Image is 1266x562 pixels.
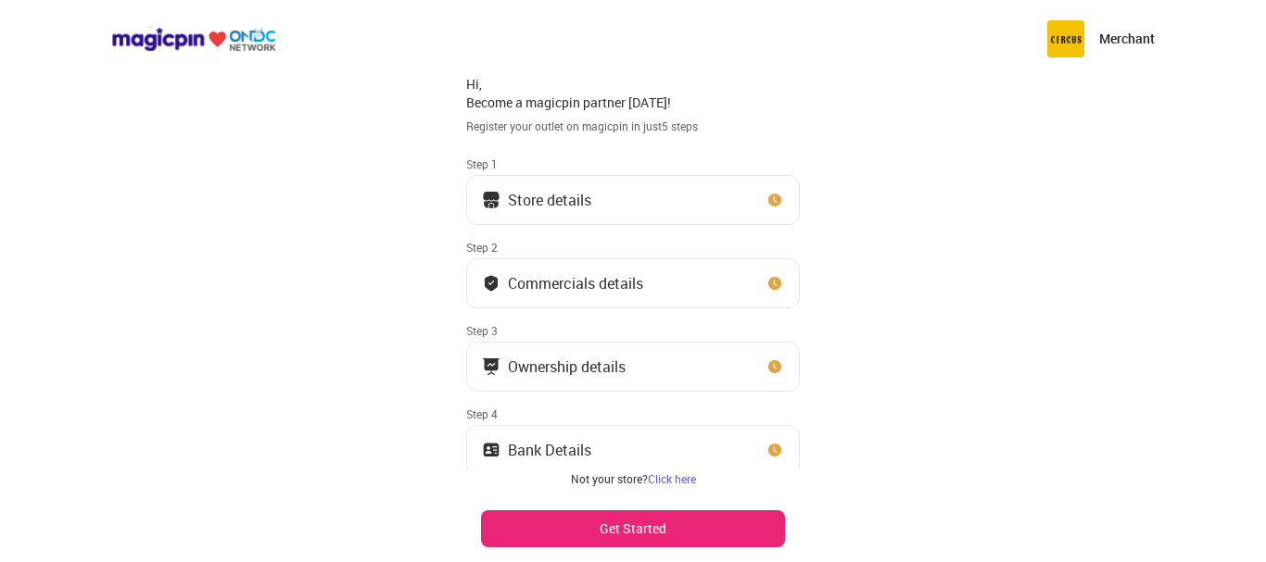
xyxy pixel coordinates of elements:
img: clock_icon_new.67dbf243.svg [766,357,784,376]
div: Register your outlet on magicpin in just 5 steps [466,119,800,134]
div: Bank Details [508,445,591,455]
img: clock_icon_new.67dbf243.svg [766,191,784,209]
img: ondc-logo-new-small.8a59708e.svg [111,27,276,52]
button: Get Started [481,510,785,547]
div: Step 4 [466,406,800,421]
span: Not your store? [571,471,648,486]
img: bank_details_tick.fdc3558c.svg [482,274,500,293]
div: Hi, Become a magicpin partner [DATE]! [466,75,800,111]
button: Ownership details [466,342,800,392]
div: Store details [508,195,591,205]
img: commercials_icon.983f7837.svg [482,357,500,376]
img: circus.b677b59b.png [1047,20,1084,57]
div: Step 1 [466,156,800,171]
div: Commercials details [508,279,643,288]
img: ownership_icon.37569ceb.svg [482,441,500,459]
div: Step 2 [466,240,800,255]
div: Step 3 [466,323,800,338]
p: Merchant [1099,30,1155,48]
button: Store details [466,175,800,225]
div: Ownership details [508,362,626,371]
img: storeIcon.9b1f7264.svg [482,191,500,209]
img: clock_icon_new.67dbf243.svg [766,274,784,293]
button: Commercials details [466,258,800,308]
button: Bank Details [466,425,800,475]
img: clock_icon_new.67dbf243.svg [766,441,784,459]
a: Click here [648,471,696,486]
